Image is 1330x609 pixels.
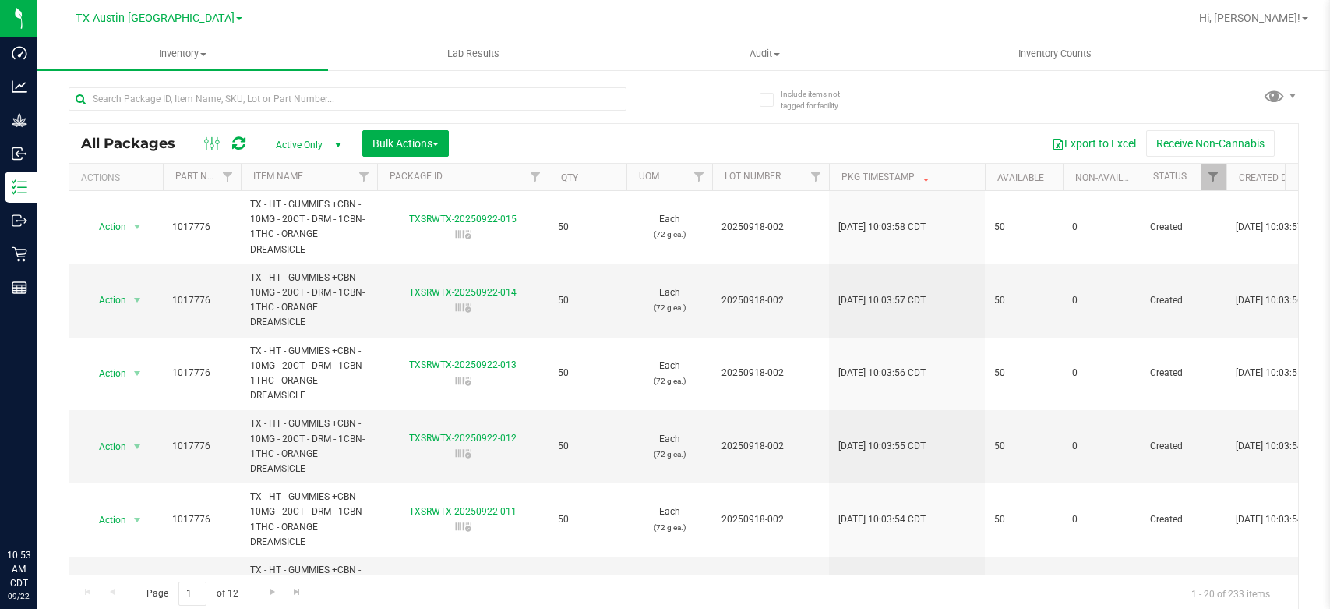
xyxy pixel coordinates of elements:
span: 50 [558,512,617,527]
span: Page of 12 [133,582,251,606]
button: Export to Excel [1042,130,1146,157]
input: Search Package ID, Item Name, SKU, Lot or Part Number... [69,87,626,111]
span: Action [85,363,127,384]
inline-svg: Outbound [12,213,27,228]
inline-svg: Grow [12,112,27,128]
span: 0 [1072,293,1131,308]
iframe: Resource center [16,484,62,531]
span: Created [1150,439,1217,454]
span: select [128,436,147,458]
span: 20250918-002 [721,512,820,527]
a: Lot Number [725,171,781,182]
inline-svg: Dashboard [12,45,27,61]
inline-svg: Reports [12,280,27,296]
span: TX Austin [GEOGRAPHIC_DATA] [76,12,235,25]
button: Receive Non-Cannabis [1146,130,1275,157]
a: Non-Available [1075,172,1145,183]
span: TX - HT - GUMMIES +CBN - 10MG - 20CT - DRM - 1CBN-1THC - ORANGE DREAMSICLE [250,197,368,257]
span: 50 [994,293,1053,308]
span: 0 [1072,366,1131,381]
a: Item Name [253,171,303,182]
span: 0 [1072,220,1131,235]
a: Qty [561,172,578,183]
span: Action [85,509,127,531]
span: Each [636,505,703,534]
span: TX - HT - GUMMIES +CBN - 10MG - 20CT - DRM - 1CBN-1THC - ORANGE DREAMSICLE [250,416,368,476]
a: Lab Results [328,37,619,70]
span: Each [636,285,703,315]
a: Filter [523,164,549,190]
span: All Packages [81,135,191,152]
span: Created [1150,293,1217,308]
a: Go to the next page [261,582,284,603]
inline-svg: Retail [12,246,27,262]
a: Filter [1201,164,1226,190]
span: [DATE] 10:03:54 CDT [1236,439,1323,454]
div: Serialized [375,446,551,462]
input: 1 [178,582,206,606]
span: [DATE] 10:03:57 CDT [1236,220,1323,235]
span: select [128,509,147,531]
a: Filter [803,164,829,190]
span: [DATE] 10:03:57 CDT [838,293,926,308]
p: (72 g ea.) [636,300,703,315]
span: 1017776 [172,439,231,454]
span: 50 [994,512,1053,527]
span: 50 [558,293,617,308]
p: 10:53 AM CDT [7,548,30,590]
span: Created [1150,220,1217,235]
span: 50 [994,220,1053,235]
span: 20250918-002 [721,366,820,381]
span: [DATE] 10:03:54 CDT [838,512,926,527]
span: [DATE] 10:03:56 CDT [1236,293,1323,308]
span: Lab Results [426,47,520,61]
a: TXSRWTX-20250922-015 [409,214,517,225]
p: (72 g ea.) [636,447,703,462]
span: Inventory Counts [997,47,1113,61]
span: Each [636,212,703,242]
a: Filter [351,164,377,190]
p: (72 g ea.) [636,227,703,242]
span: 1 - 20 of 233 items [1179,582,1282,605]
a: Filter [686,164,712,190]
span: Hi, [PERSON_NAME]! [1199,12,1300,24]
span: 50 [994,439,1053,454]
span: 1017776 [172,293,231,308]
div: Actions [81,172,157,183]
div: Serialized [375,519,551,535]
a: Created Date [1239,172,1304,183]
span: Include items not tagged for facility [781,88,859,112]
a: Available [997,172,1044,183]
a: Package ID [390,171,443,182]
span: 20250918-002 [721,220,820,235]
span: Audit [620,47,909,61]
a: Inventory [37,37,328,70]
inline-svg: Inventory [12,179,27,195]
span: Created [1150,366,1217,381]
span: Action [85,289,127,311]
span: 0 [1072,512,1131,527]
a: TXSRWTX-20250922-012 [409,433,517,444]
span: 1017776 [172,512,231,527]
span: 50 [558,366,617,381]
span: select [128,216,147,238]
a: UOM [639,171,659,182]
p: (72 g ea.) [636,374,703,388]
a: Go to the last page [286,582,309,603]
span: Each [636,432,703,462]
div: Serialized [375,227,551,243]
span: Bulk Actions [372,137,439,150]
span: Inventory [37,47,328,61]
span: 1017776 [172,366,231,381]
p: (72 g ea.) [636,520,703,535]
span: 1017776 [172,220,231,235]
span: [DATE] 10:03:56 CDT [838,366,926,381]
a: Filter [215,164,241,190]
span: 0 [1072,439,1131,454]
a: TXSRWTX-20250922-011 [409,506,517,517]
span: [DATE] 10:03:55 CDT [1236,366,1323,381]
div: Serialized [375,300,551,316]
span: 50 [994,366,1053,381]
div: Serialized [375,374,551,389]
span: TX - HT - GUMMIES +CBN - 10MG - 20CT - DRM - 1CBN-1THC - ORANGE DREAMSICLE [250,271,368,331]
